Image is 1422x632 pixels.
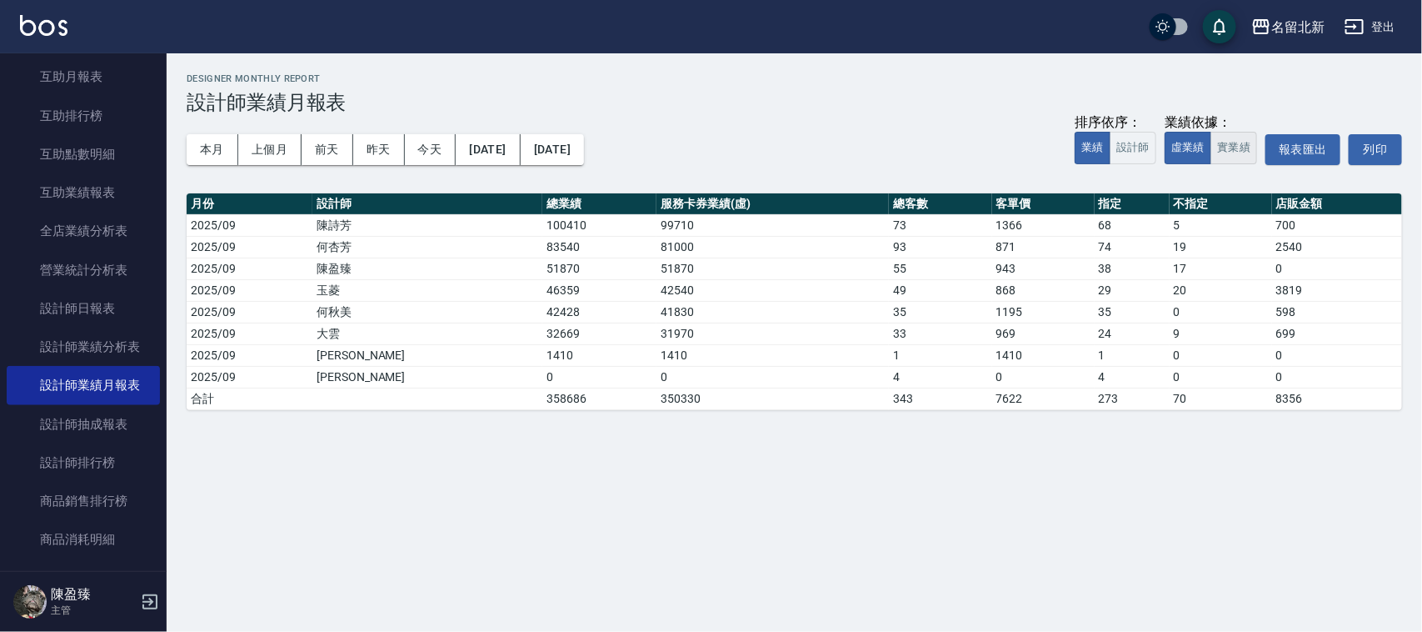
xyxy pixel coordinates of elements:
a: 設計師抽成報表 [7,405,160,444]
div: 名留北新 [1271,17,1325,38]
th: 客單價 [992,193,1095,215]
td: 0 [656,366,889,388]
td: 99710 [656,214,889,236]
a: 設計師排行榜 [7,444,160,482]
a: 全店業績分析表 [7,212,160,250]
button: 列印 [1349,134,1402,165]
td: 81000 [656,236,889,258]
td: 70 [1170,388,1272,409]
td: 100410 [542,214,656,236]
td: 699 [1272,323,1402,344]
button: 業績 [1075,132,1110,164]
th: 總客數 [889,193,991,215]
div: 排序依序： [1075,114,1156,132]
td: 969 [992,323,1095,344]
button: 報表匯出 [1265,134,1340,165]
td: 273 [1095,388,1170,409]
td: 68 [1095,214,1170,236]
td: [PERSON_NAME] [312,366,542,388]
td: 74 [1095,236,1170,258]
td: 2025/09 [187,301,312,323]
td: 73 [889,214,991,236]
td: 33 [889,323,991,344]
td: 0 [1170,344,1272,366]
a: 互助業績報表 [7,173,160,212]
td: 93 [889,236,991,258]
th: 總業績 [542,193,656,215]
td: 4 [1095,366,1170,388]
button: 上個月 [238,134,302,165]
td: 41830 [656,301,889,323]
a: 互助排行榜 [7,97,160,135]
td: 2025/09 [187,214,312,236]
button: 實業績 [1210,132,1257,164]
h2: Designer Monthly Report [187,73,1402,84]
td: 83540 [542,236,656,258]
img: Person [13,585,47,619]
a: 商品銷售排行榜 [7,482,160,520]
button: 登出 [1338,12,1402,43]
button: 本月 [187,134,238,165]
td: 玉菱 [312,279,542,301]
td: [PERSON_NAME] [312,344,542,366]
th: 不指定 [1170,193,1272,215]
td: 大雲 [312,323,542,344]
td: 871 [992,236,1095,258]
h5: 陳盈臻 [51,586,136,603]
td: 38 [1095,258,1170,279]
td: 1 [889,344,991,366]
td: 2025/09 [187,236,312,258]
td: 29 [1095,279,1170,301]
td: 350330 [656,388,889,409]
button: 今天 [405,134,457,165]
td: 51870 [656,258,889,279]
td: 343 [889,388,991,409]
td: 陳盈臻 [312,258,542,279]
td: 24 [1095,323,1170,344]
td: 35 [889,301,991,323]
img: Logo [20,15,67,36]
button: save [1203,10,1236,43]
td: 2025/09 [187,344,312,366]
td: 31970 [656,323,889,344]
th: 服務卡券業績(虛) [656,193,889,215]
td: 9 [1170,323,1272,344]
h3: 設計師業績月報表 [187,91,1402,114]
th: 指定 [1095,193,1170,215]
td: 0 [1272,258,1402,279]
td: 5 [1170,214,1272,236]
td: 42428 [542,301,656,323]
a: 設計師日報表 [7,289,160,328]
button: 名留北新 [1245,10,1331,44]
td: 何杏芳 [312,236,542,258]
td: 1366 [992,214,1095,236]
td: 0 [1170,301,1272,323]
a: 商品消耗明細 [7,520,160,559]
a: 互助點數明細 [7,135,160,173]
th: 月份 [187,193,312,215]
p: 主管 [51,603,136,618]
button: 虛業績 [1165,132,1211,164]
td: 4 [889,366,991,388]
td: 1 [1095,344,1170,366]
a: 設計師業績月報表 [7,366,160,404]
a: 服務扣項明細表 [7,559,160,598]
td: 55 [889,258,991,279]
td: 3819 [1272,279,1402,301]
td: 868 [992,279,1095,301]
td: 46359 [542,279,656,301]
td: 7622 [992,388,1095,409]
td: 51870 [542,258,656,279]
td: 0 [1272,366,1402,388]
table: a dense table [187,193,1402,410]
button: 設計師 [1110,132,1156,164]
td: 598 [1272,301,1402,323]
a: 互助月報表 [7,58,160,96]
td: 1410 [542,344,656,366]
td: 0 [1170,366,1272,388]
button: 昨天 [353,134,405,165]
td: 1410 [656,344,889,366]
td: 42540 [656,279,889,301]
td: 2025/09 [187,258,312,279]
td: 8356 [1272,388,1402,409]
